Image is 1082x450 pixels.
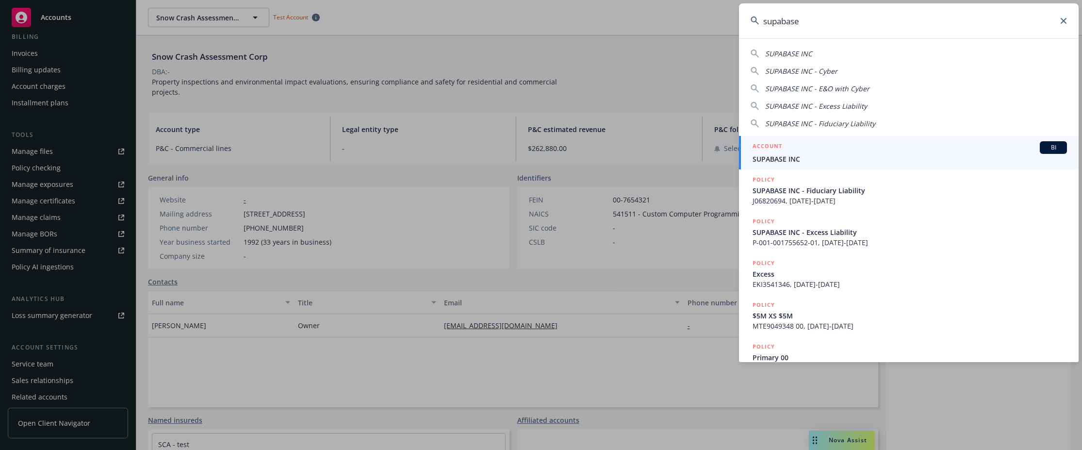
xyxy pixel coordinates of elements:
[765,49,812,58] span: SUPABASE INC
[753,300,775,310] h5: POLICY
[765,101,867,111] span: SUPABASE INC - Excess Liability
[739,336,1079,378] a: POLICYPrimary 00
[753,217,775,226] h5: POLICY
[753,237,1067,248] span: P-001-001755652-01, [DATE]-[DATE]
[765,67,837,76] span: SUPABASE INC - Cyber
[753,279,1067,289] span: EKI3541346, [DATE]-[DATE]
[739,3,1079,38] input: Search...
[739,136,1079,169] a: ACCOUNTBISUPABASE INC
[739,169,1079,211] a: POLICYSUPABASE INC - Fiduciary LiabilityJ06820694, [DATE]-[DATE]
[765,84,869,93] span: SUPABASE INC - E&O with Cyber
[753,269,1067,279] span: Excess
[753,342,775,351] h5: POLICY
[753,311,1067,321] span: $5M XS $5M
[753,175,775,184] h5: POLICY
[1044,143,1063,152] span: BI
[765,119,875,128] span: SUPABASE INC - Fiduciary Liability
[739,211,1079,253] a: POLICYSUPABASE INC - Excess LiabilityP-001-001755652-01, [DATE]-[DATE]
[753,258,775,268] h5: POLICY
[739,253,1079,295] a: POLICYExcessEKI3541346, [DATE]-[DATE]
[753,352,1067,363] span: Primary 00
[753,141,782,153] h5: ACCOUNT
[753,185,1067,196] span: SUPABASE INC - Fiduciary Liability
[739,295,1079,336] a: POLICY$5M XS $5MMTE9049348 00, [DATE]-[DATE]
[753,321,1067,331] span: MTE9049348 00, [DATE]-[DATE]
[753,196,1067,206] span: J06820694, [DATE]-[DATE]
[753,154,1067,164] span: SUPABASE INC
[753,227,1067,237] span: SUPABASE INC - Excess Liability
